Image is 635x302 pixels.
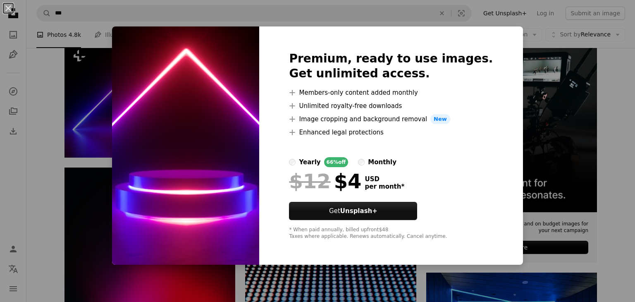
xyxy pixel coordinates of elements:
[299,157,320,167] div: yearly
[358,159,365,165] input: monthly
[289,159,296,165] input: yearly66%off
[324,157,349,167] div: 66% off
[365,175,404,183] span: USD
[289,51,493,81] h2: Premium, ready to use images. Get unlimited access.
[289,202,417,220] button: GetUnsplash+
[112,26,259,265] img: premium_photo-1681400768209-51867e9eea9f
[289,127,493,137] li: Enhanced legal protections
[289,88,493,98] li: Members-only content added monthly
[365,183,404,190] span: per month *
[368,157,396,167] div: monthly
[289,101,493,111] li: Unlimited royalty-free downloads
[430,114,450,124] span: New
[289,170,330,192] span: $12
[340,207,377,215] strong: Unsplash+
[289,170,361,192] div: $4
[289,114,493,124] li: Image cropping and background removal
[289,227,493,240] div: * When paid annually, billed upfront $48 Taxes where applicable. Renews automatically. Cancel any...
